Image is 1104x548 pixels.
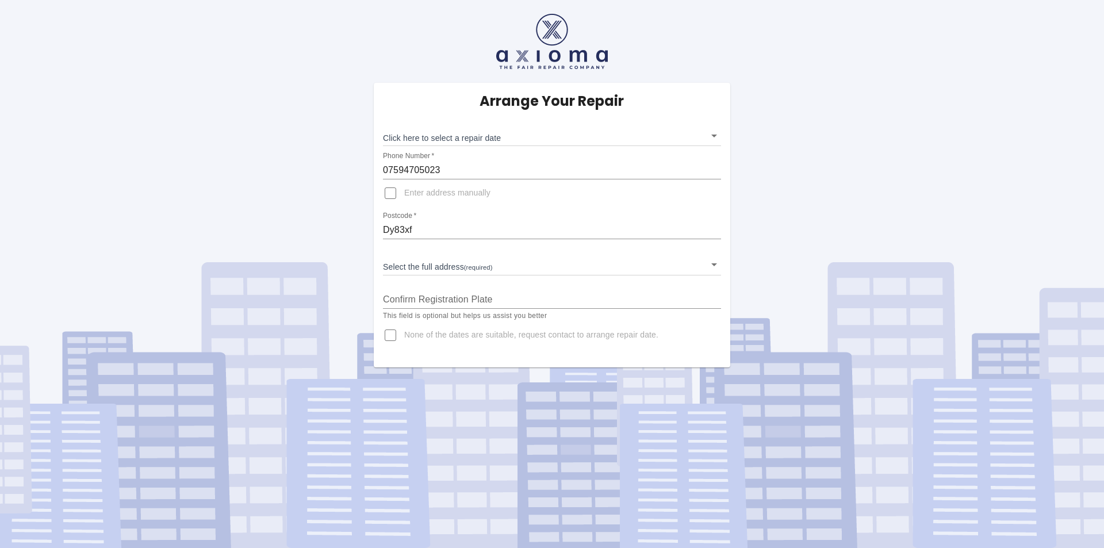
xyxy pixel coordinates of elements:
span: None of the dates are suitable, request contact to arrange repair date. [404,329,658,341]
img: axioma [496,14,608,69]
p: This field is optional but helps us assist you better [383,311,721,322]
h5: Arrange Your Repair [480,92,624,110]
span: Enter address manually [404,187,490,199]
label: Postcode [383,211,416,221]
label: Phone Number [383,151,434,161]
